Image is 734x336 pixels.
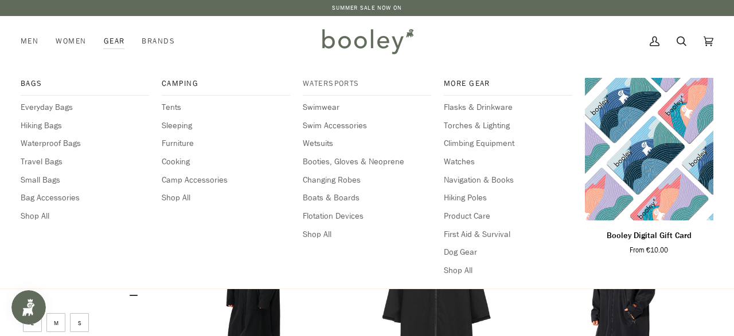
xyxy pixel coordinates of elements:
[444,192,572,204] a: Hiking Poles
[70,313,89,332] span: Size: S
[162,78,290,89] span: Camping
[444,78,572,96] a: More Gear
[162,78,290,96] a: Camping
[11,290,46,325] iframe: Button to open loyalty program pop-up
[47,16,95,66] a: Women
[444,264,572,277] a: Shop All
[303,174,431,187] a: Changing Robes
[46,313,65,332] span: Size: M
[444,228,572,241] a: First Aid & Survival
[21,192,149,204] a: Bag Accessories
[133,16,183,66] a: Brands
[95,16,134,66] a: Gear
[585,78,713,255] product-grid-item: Booley Digital Gift Card
[21,156,149,168] a: Travel Bags
[303,156,431,168] a: Booties, Gloves & Neoprene
[56,35,86,47] span: Women
[21,137,149,150] a: Waterproof Bags
[303,228,431,241] a: Shop All
[585,78,713,220] product-grid-item-variant: €10.00
[162,101,290,114] a: Tents
[21,120,149,132] a: Hiking Bags
[607,230,692,242] p: Booley Digital Gift Card
[21,16,47,66] a: Men
[317,25,417,58] img: Booley
[444,120,572,132] a: Torches & Lighting
[162,137,290,150] a: Furniture
[630,245,668,255] span: From €10.00
[21,174,149,187] a: Small Bags
[21,35,38,47] span: Men
[162,120,290,132] a: Sleeping
[303,137,431,150] a: Wetsuits
[585,78,713,220] a: Booley Digital Gift Card
[303,78,431,89] span: Watersports
[444,156,572,168] a: Watches
[444,246,572,259] a: Dog Gear
[303,210,431,223] a: Flotation Devices
[303,78,431,96] a: Watersports
[21,101,149,114] a: Everyday Bags
[95,16,134,66] div: Gear Bags Everyday Bags Hiking Bags Waterproof Bags Travel Bags Small Bags Bag Accessories Shop A...
[21,78,149,96] a: Bags
[444,174,572,187] a: Navigation & Books
[444,210,572,223] a: Product Care
[444,101,572,114] a: Flasks & Drinkware
[21,78,149,89] span: Bags
[444,137,572,150] a: Climbing Equipment
[303,120,431,132] a: Swim Accessories
[585,225,713,255] a: Booley Digital Gift Card
[303,192,431,204] a: Boats & Boards
[162,192,290,204] a: Shop All
[332,3,403,12] a: SUMMER SALE NOW ON
[444,78,572,89] span: More Gear
[21,210,149,223] a: Shop All
[162,174,290,187] a: Camp Accessories
[162,156,290,168] a: Cooking
[303,101,431,114] a: Swimwear
[142,35,175,47] span: Brands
